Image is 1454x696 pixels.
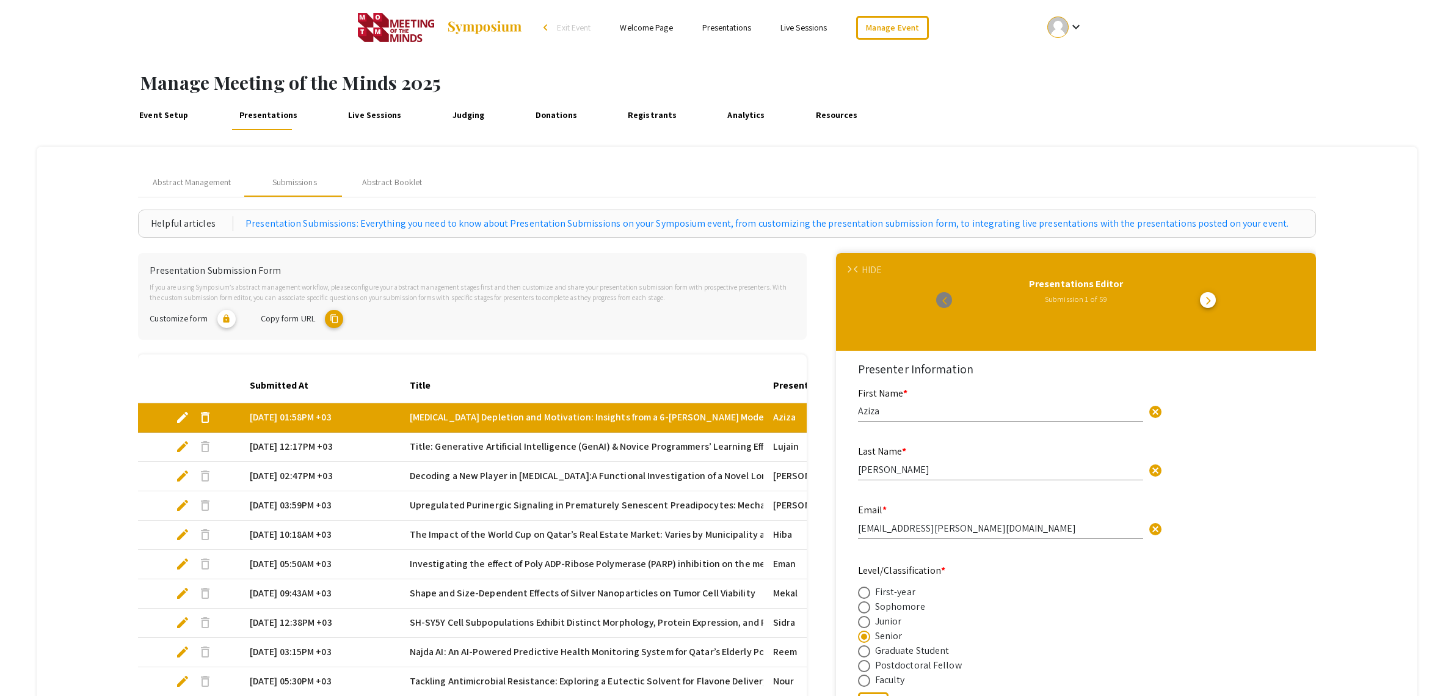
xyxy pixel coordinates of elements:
a: Live Sessions [780,22,827,33]
div: Title [410,378,431,393]
mat-icon: lock [217,310,236,328]
span: delete [198,615,213,630]
mat-cell: [DATE] 10:18AM +03 [240,521,400,550]
a: Welcome Page [620,22,672,33]
span: delete [198,439,213,454]
mat-cell: [PERSON_NAME] [763,462,923,491]
mat-cell: Aziza [763,403,923,433]
div: First-year [875,585,915,599]
span: delete [198,586,213,601]
span: SH-SY5Y Cell Subpopulations Exhibit Distinct Morphology, Protein Expression, and Proliferation, I... [410,615,1042,630]
mat-cell: [DATE] 01:58PM +03 [240,403,400,433]
div: Title [410,378,442,393]
a: Analytics [724,101,769,130]
mat-cell: Reem [763,638,923,667]
div: Faculty [875,673,905,687]
span: Decoding a New Player in [MEDICAL_DATA]:A Functional Investigation of a Novel Long Non-Coding RNA [410,469,845,483]
a: Presentation Submissions: Everything you need to know about Presentation Submissions on your Symp... [245,216,1289,231]
span: Upregulated Purinergic Signaling in Prematurely Senescent Preadipocytes: Mechanisms of Inflammati... [410,498,1115,513]
iframe: Chat [9,641,52,687]
div: Helpful articles [151,216,233,231]
div: Submitted At [250,378,308,393]
a: Live Sessions [344,101,405,130]
img: Meeting of the Minds 2025 [358,12,434,43]
span: cancel [1148,405,1163,419]
mat-icon: copy URL [325,310,343,328]
mat-cell: [DATE] 09:43AM +03 [240,579,400,609]
span: [MEDICAL_DATA] Depletion and Motivation: Insights from a 6-[PERSON_NAME] Model [410,410,767,425]
span: Copy form URL [261,312,315,323]
button: go to previous presentation [936,292,952,308]
mat-cell: [DATE] 03:59PM +03 [240,491,400,521]
mat-cell: [DATE] 05:50AM +03 [240,550,400,579]
button: go to next presentation [1200,292,1216,308]
span: edit [175,674,190,689]
span: cancel [1148,463,1163,478]
div: Sophomore [875,599,925,614]
a: Event Setup [136,101,192,130]
button: Clear [1143,399,1168,423]
input: Type Here [858,405,1143,417]
span: Submission 1 of 59 [1045,294,1107,304]
div: Postdoctoral Fellow [875,658,962,673]
span: delete [198,498,213,513]
h1: Manage Meeting of the Minds 2025 [140,71,1454,93]
mat-cell: [PERSON_NAME] [763,491,923,521]
h6: Presentation Submission Form [150,265,795,276]
span: arrow_forward_ios [1204,296,1213,306]
mat-cell: Lujain [763,433,923,462]
div: Abstract Booklet [362,176,423,189]
div: Submitted At [250,378,319,393]
span: delete [198,527,213,542]
div: Junior [875,614,902,629]
span: arrow_back_ios [942,296,952,306]
div: Presenter 1 First Name [773,378,876,393]
span: edit [175,586,190,601]
div: arrow_back_ios [543,24,551,31]
img: Symposium by ForagerOne [446,20,523,35]
mat-label: Level/Classification [858,564,945,577]
a: Judging [449,101,489,130]
div: HIDE [862,263,882,277]
p: If you are using Symposium’s abstract management workflow, please configure your abstract managem... [150,282,795,303]
span: Abstract Management [153,176,231,189]
mat-icon: Expand account dropdown [1069,20,1083,34]
span: Presentations Editor [1029,277,1123,290]
a: Registrants [624,101,680,130]
span: edit [175,439,190,454]
mat-label: First Name [858,387,907,400]
mat-cell: Mekal [763,579,923,609]
span: The Impact of the World Cup on Qatar’s Real Estate Market: Varies by Municipality and Property Type [410,527,841,542]
input: Type Here [858,522,1143,535]
span: Customize form [150,312,207,323]
a: Presentations [236,101,301,130]
span: edit [175,557,190,571]
div: Submissions [272,176,317,189]
span: Shape and Size-Dependent Effects of Silver Nanoparticles on Tumor Cell Viability [410,586,755,601]
mat-cell: Hiba [763,521,923,550]
mat-cell: [DATE] 02:47PM +03 [240,462,400,491]
mat-cell: Eman [763,550,923,579]
button: Clear [1143,458,1168,482]
span: edit [175,469,190,483]
mat-label: Last Name [858,445,906,458]
span: delete [198,557,213,571]
span: delete [198,645,213,659]
span: edit [175,410,190,425]
mat-cell: Sidra [763,609,923,638]
div: Senior [875,629,903,643]
div: Graduate Student [875,643,950,658]
mat-cell: [DATE] 03:15PM +03 [240,638,400,667]
mat-label: Email [858,504,887,516]
span: Najda AI: An AI-Powered Predictive Health Monitoring System for Qatar’s Elderly Population [410,645,801,659]
span: delete [198,469,213,483]
span: arrow_forward_ios [846,266,854,274]
span: Tackling Antimicrobial Resistance: Exploring a Eutectic Solvent for Flavone Delivery [410,674,768,689]
a: Resources [812,101,862,130]
span: delete [198,410,213,425]
span: edit [175,615,190,630]
span: Exit Event [557,22,591,33]
a: Meeting of the Minds 2025 [358,12,523,43]
input: Type Here [858,463,1143,476]
span: arrow_back_ios [854,266,862,274]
